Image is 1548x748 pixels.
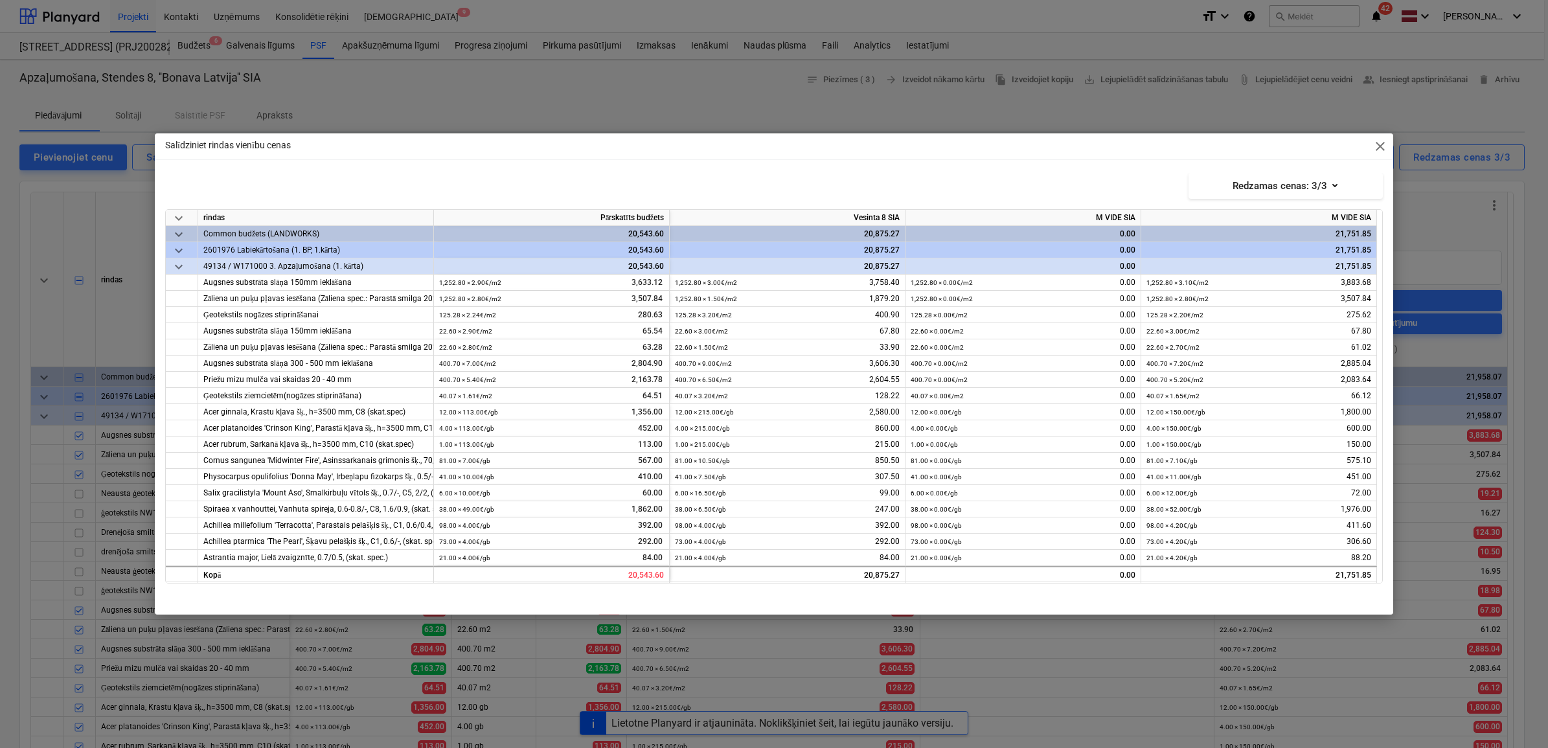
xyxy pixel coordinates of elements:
[203,291,428,306] div: Zāliena un puķu pļavas iesēšana (Zāliena spec.: Parastā smilga 20%, Matainā aitu auzene 10%, Ciet...
[203,258,428,274] div: 49134 / W171000 3. Apzaļumošana (1. kārta)
[1146,554,1198,561] small: 21.00 × 4.20€ / gb
[439,360,496,367] small: 400.70 × 7.00€ / m2
[641,391,664,402] span: 64.51
[911,295,973,302] small: 1,252.80 × 0.00€ / m2
[439,392,492,400] small: 40.07 × 1.61€ / m2
[1146,457,1198,464] small: 81.00 × 7.10€ / gb
[1146,506,1201,513] small: 38.00 × 52.00€ / gb
[637,310,664,321] span: 280.63
[911,441,958,448] small: 1.00 × 0.00€ / gb
[434,210,670,226] div: Pārskatīts budžets
[1146,534,1371,550] div: 306.60
[637,455,664,466] span: 567.00
[1146,517,1371,534] div: 411.60
[1146,291,1371,307] div: 3,507.84
[675,392,728,400] small: 40.07 × 3.20€ / m2
[439,425,494,432] small: 4.00 × 113.00€ / gb
[675,409,734,416] small: 12.00 × 215.00€ / gb
[675,356,900,372] div: 3,606.30
[1146,441,1201,448] small: 1.00 × 150.00€ / gb
[911,307,1135,323] div: 0.00
[1146,226,1371,242] div: 21,751.85
[1189,173,1383,199] button: Redzamas cenas:3/3
[1146,388,1371,404] div: 66.12
[203,307,428,323] div: Ģeotekstils nogāzes stiprināšanai
[911,404,1135,420] div: 0.00
[1146,307,1371,323] div: 275.62
[1146,490,1198,497] small: 6.00 × 12.00€ / gb
[439,328,492,335] small: 22.60 × 2.90€ / m2
[675,279,737,286] small: 1,252.80 × 3.00€ / m2
[675,522,726,529] small: 98.00 × 4.00€ / gb
[1146,425,1201,432] small: 4.00 × 150.00€ / gb
[911,425,958,432] small: 4.00 × 0.00€ / gb
[911,312,968,319] small: 125.28 × 0.00€ / m2
[911,506,962,513] small: 38.00 × 0.00€ / gb
[637,536,664,547] span: 292.00
[911,356,1135,372] div: 0.00
[911,210,1135,226] div: M VIDE SIA
[905,567,1141,583] div: 0.00
[203,501,428,517] div: Spiraea x vanhouttei, Vanhuta spireja, 0.6-0.8/-, C8, 1.6/0.9, (skat. spec.)
[675,473,726,481] small: 41.00 × 7.50€ / gb
[203,323,428,339] div: Augsnes substrāta slāņa 150mm ieklāšana
[911,490,958,497] small: 6.00 × 0.00€ / gb
[439,409,498,416] small: 12.00 × 113.00€ / gb
[675,242,900,258] div: 20,875.27
[1146,258,1371,275] div: 21,751.85
[171,243,187,258] span: keyboard_arrow_down
[1146,210,1371,226] div: M VIDE SIA
[630,293,664,304] span: 3,507.84
[203,420,428,436] div: Acer platanoides 'Crinson King', Parastā kļava šķ., h=3500 mm, C10 (skat.spec)
[439,376,496,383] small: 400.70 × 5.40€ / m2
[630,374,664,385] span: 2,163.78
[641,326,664,337] span: 65.54
[675,328,728,335] small: 22.60 × 3.00€ / m2
[911,360,968,367] small: 400.70 × 0.00€ / m2
[675,517,900,534] div: 392.00
[675,323,900,339] div: 67.80
[1146,409,1205,416] small: 12.00 × 150.00€ / gb
[1146,473,1201,481] small: 41.00 × 11.00€ / gb
[439,295,501,302] small: 1,252.80 × 2.80€ / m2
[439,522,490,529] small: 98.00 × 4.00€ / gb
[637,423,664,434] span: 452.00
[1146,295,1209,302] small: 1,252.80 × 2.80€ / m2
[439,344,492,351] small: 22.60 × 2.80€ / m2
[1146,453,1371,469] div: 575.10
[675,307,900,323] div: 400.90
[203,339,428,355] div: Zāliena un puķu pļavas iesēšana (Zāliena spec.: Parastā smilga 20%, Matainā aitu auzene 10%, Ciet...
[911,550,1135,566] div: 0.00
[203,550,428,565] div: Astrantia major, Lielā zvaigznīte, 0.7/0.5, (skat. spec.)
[1146,360,1203,367] small: 400.70 × 7.20€ / m2
[675,312,732,319] small: 125.28 × 3.20€ / m2
[439,312,496,319] small: 125.28 × 2.24€ / m2
[911,291,1135,307] div: 0.00
[670,567,905,583] div: 20,875.27
[675,490,726,497] small: 6.00 × 16.50€ / gb
[203,485,428,501] div: Salix gracilistyla 'Mount Aso', Smalkirbuļu vītols šķ., 0.7/-, C5, 2/2, (skat. spec.)
[911,242,1135,258] div: 0.00
[439,457,490,464] small: 81.00 × 7.00€ / gb
[1146,275,1371,291] div: 3,883.68
[911,453,1135,469] div: 0.00
[439,490,490,497] small: 6.00 × 10.00€ / gb
[203,226,428,242] div: Common budžets (LANDWORKS)
[439,554,490,561] small: 21.00 × 4.00€ / gb
[1146,242,1371,258] div: 21,751.85
[911,279,973,286] small: 1,252.80 × 0.00€ / m2
[171,210,187,226] span: keyboard_arrow_down
[1146,469,1371,485] div: 451.00
[675,210,900,226] div: Vesinta 8 SIA
[675,469,900,485] div: 307.50
[911,258,1135,275] div: 0.00
[1146,538,1198,545] small: 73.00 × 4.20€ / gb
[675,344,728,351] small: 22.60 × 1.50€ / m2
[203,356,428,371] div: Augsnes substrāta slāņa 300 - 500 mm ieklāšana
[203,534,428,549] div: Achillea ptarmica 'The Pearl', Šķavu pelašķis šķ., C1, 0.6/-, (skat. spec.)
[675,376,732,383] small: 400.70 × 6.50€ / m2
[911,372,1135,388] div: 0.00
[637,439,664,450] span: 113.00
[675,538,726,545] small: 73.00 × 4.00€ / gb
[203,453,428,468] div: Cornus sangunea 'Midwinter Fire', Asinssarkanais grimonis šķ., 70/-, C3, 1.5/1.5, (skat. spec.)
